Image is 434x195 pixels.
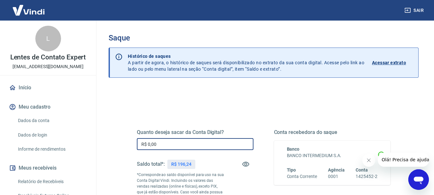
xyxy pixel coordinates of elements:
[137,161,165,167] h5: Saldo total*:
[8,81,88,95] a: Início
[8,0,49,20] img: Vindi
[328,167,345,173] span: Agência
[10,54,86,61] p: Lentes de Contato Expert
[171,161,191,168] p: R$ 196,24
[8,100,88,114] button: Meu cadastro
[408,169,429,190] iframe: Botão para abrir a janela de mensagens
[356,173,377,180] h6: 1425452-2
[356,167,368,173] span: Conta
[378,153,429,167] iframe: Mensagem da empresa
[362,154,375,167] iframe: Fechar mensagem
[15,175,88,188] a: Relatório de Recebíveis
[328,173,345,180] h6: 0001
[287,167,296,173] span: Tipo
[8,161,88,175] button: Meus recebíveis
[128,53,364,59] p: Histórico de saques
[287,173,317,180] h6: Conta Corrente
[15,143,88,156] a: Informe de rendimentos
[128,53,364,72] p: A partir de agora, o histórico de saques será disponibilizado no extrato da sua conta digital. Ac...
[403,4,426,16] button: Sair
[15,129,88,142] a: Dados de login
[287,152,378,159] h6: BANCO INTERMEDIUM S.A.
[137,129,253,136] h5: Quanto deseja sacar da Conta Digital?
[15,114,88,127] a: Dados da conta
[13,63,84,70] p: [EMAIL_ADDRESS][DOMAIN_NAME]
[4,4,54,10] span: Olá! Precisa de ajuda?
[287,146,300,152] span: Banco
[35,26,61,51] div: L
[372,59,406,66] p: Acessar extrato
[372,53,413,72] a: Acessar extrato
[109,33,419,42] h3: Saque
[274,129,391,136] h5: Conta recebedora do saque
